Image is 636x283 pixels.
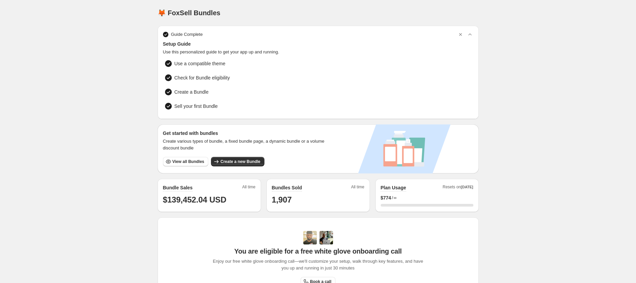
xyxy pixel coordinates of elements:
h2: Bundle Sales [163,184,193,191]
div: / [381,194,473,201]
span: Check for Bundle eligibility [174,74,230,81]
h1: $139,452.04 USD [163,194,256,205]
button: View all Bundles [163,157,208,166]
span: Sell your first Bundle [174,103,218,110]
span: Setup Guide [163,41,473,47]
span: Create various types of bundle, a fixed bundle page, a dynamic bundle or a volume discount bundle [163,138,331,151]
h3: Get started with bundles [163,130,331,137]
span: All time [351,184,364,192]
button: Create a new Bundle [211,157,264,166]
h1: 1,907 [272,194,364,205]
span: ∞ [394,195,397,201]
span: Use this personalized guide to get your app up and running. [163,49,473,55]
span: [DATE] [461,185,473,189]
span: All time [242,184,255,192]
span: Create a Bundle [174,89,209,95]
span: Resets on [443,184,473,192]
span: Create a new Bundle [220,159,260,164]
h1: 🦊 FoxSell Bundles [158,9,220,17]
h2: Plan Usage [381,184,406,191]
span: $ 774 [381,194,391,201]
span: Enjoy our free white glove onboarding call—we'll customize your setup, walk through key features,... [209,258,427,272]
img: Prakhar [320,231,333,244]
span: You are eligible for a free white glove onboarding call [234,247,402,255]
img: Adi [303,231,317,244]
h2: Bundles Sold [272,184,302,191]
span: View all Bundles [172,159,204,164]
span: Use a compatible theme [174,60,226,67]
span: Guide Complete [171,31,203,38]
